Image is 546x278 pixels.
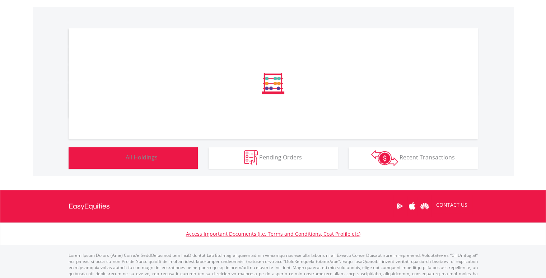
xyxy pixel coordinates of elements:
img: pending_instructions-wht.png [244,150,258,166]
a: Access Important Documents (i.e. Terms and Conditions, Cost Profile etc) [186,230,360,237]
span: Pending Orders [259,153,302,161]
img: transactions-zar-wht.png [371,150,398,166]
img: holdings-wht.png [109,150,124,166]
a: EasyEquities [69,190,110,222]
span: All Holdings [126,153,158,161]
a: Google Play [393,195,406,217]
button: All Holdings [69,147,198,169]
span: Recent Transactions [400,153,455,161]
a: Apple [406,195,419,217]
a: Huawei [419,195,431,217]
a: CONTACT US [431,195,472,215]
button: Recent Transactions [349,147,478,169]
button: Pending Orders [209,147,338,169]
